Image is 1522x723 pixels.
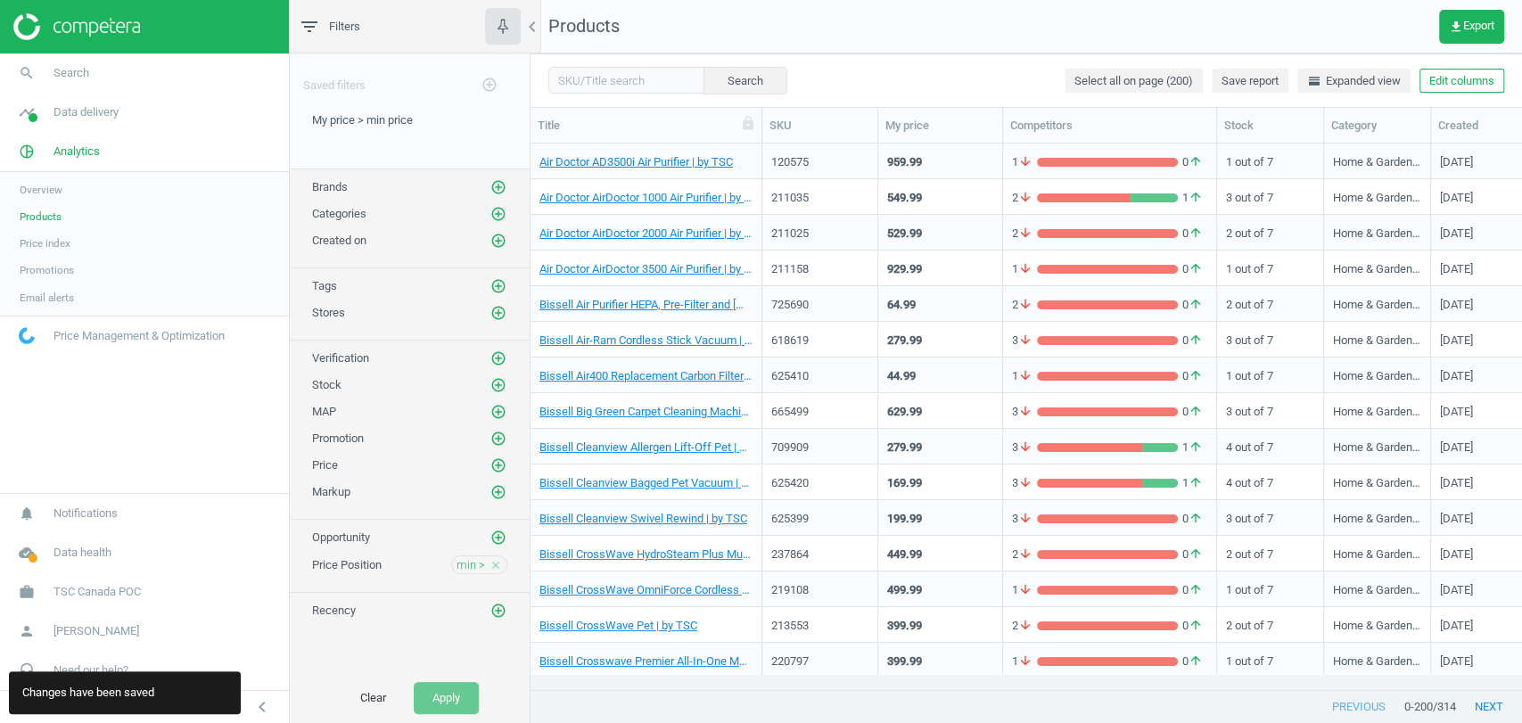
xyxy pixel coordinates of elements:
i: add_circle_outline [490,233,506,249]
div: 211025 [771,226,868,242]
div: 64.99 [887,297,916,313]
button: add_circle_outline [490,456,507,474]
div: 3 out of 7 [1226,181,1314,212]
span: Recency [312,604,356,617]
i: arrow_downward [1018,653,1032,670]
div: 549.99 [887,190,922,206]
span: 0 [1178,618,1207,634]
i: add_circle_outline [490,350,506,366]
div: 237864 [771,546,868,563]
i: arrow_downward [1018,226,1032,242]
div: Home & Garden / Household Appliances / Vacuums [1333,440,1421,462]
div: 3 out of 7 [1226,324,1314,355]
button: next [1456,691,1522,723]
span: 1 [1178,475,1207,491]
button: add_circle_outline [490,483,507,501]
span: 1 [1012,261,1037,277]
a: Bissell CrossWave Pet | by TSC [539,618,697,634]
div: Home & Garden / Household Appliances / Vacuums [1333,618,1421,640]
span: Verification [312,351,369,365]
i: add_circle_outline [490,603,506,619]
i: arrow_upward [1189,333,1203,349]
a: Air Doctor AD3500i Air Purifier | by TSC [539,154,733,170]
div: 625410 [771,368,868,384]
i: arrow_downward [1018,618,1032,634]
span: 1 [1012,653,1037,670]
span: 0 [1178,261,1207,277]
button: Search [703,67,787,94]
span: Products [548,15,620,37]
i: add_circle_outline [490,457,506,473]
div: 44.99 [887,368,916,384]
span: 3 [1012,475,1037,491]
div: Home & Garden / Household Appliances / Climate Control Appliances / Air Purifiers [1333,154,1421,177]
div: Home & Garden / Household Supplies / Household Cleaning Supplies / Household Cleaning Products / ... [1333,404,1421,426]
i: arrow_upward [1189,475,1203,491]
span: Opportunity [312,530,370,544]
span: 3 [1012,440,1037,456]
i: add_circle_outline [490,484,506,500]
span: 0 [1178,582,1207,598]
div: Category [1331,118,1423,134]
span: 1 [1178,190,1207,206]
span: 0 [1178,226,1207,242]
button: previous [1313,691,1404,723]
span: Price index [20,236,70,251]
button: add_circle_outline [490,430,507,448]
div: 169.99 [887,475,922,491]
div: Home & Garden / Household Appliances / Vacuums [1333,333,1421,355]
span: 0 [1178,154,1207,170]
div: [DATE] [1440,475,1473,497]
div: 399.99 [887,618,922,634]
span: 2 [1012,297,1037,313]
div: [DATE] [1440,226,1473,248]
div: 709909 [771,440,868,456]
a: Air Doctor AirDoctor 1000 Air Purifier | by TSC [539,190,753,206]
div: Home & Garden / Household Appliances / Climate Control Appliances / Air Purifiers [1333,261,1421,283]
div: [DATE] [1440,511,1473,533]
span: 2 [1012,546,1037,563]
i: search [10,56,44,90]
i: arrow_downward [1018,190,1032,206]
div: Home & Garden / Household Appliances / Vacuums [1333,511,1421,533]
span: Email alerts [20,291,74,305]
div: SKU [769,118,870,134]
i: arrow_upward [1189,297,1203,313]
i: get_app [1449,20,1463,34]
button: add_circle_outline [490,376,507,394]
div: 279.99 [887,333,922,349]
span: Tags [312,279,337,292]
div: grid [531,144,1522,674]
a: Bissell CrossWave HydroSteam Plus Multi-Surface Wet Dry Vac | by TSC [539,546,753,563]
span: 1 [1012,368,1037,384]
span: 3 [1012,511,1037,527]
span: Filters [329,19,360,35]
div: 725690 [771,297,868,313]
span: 0 [1178,404,1207,420]
div: 1 out of 7 [1226,645,1314,676]
i: add_circle_outline [490,305,506,321]
button: Select all on page (200) [1065,69,1203,94]
i: arrow_upward [1189,368,1203,384]
i: arrow_downward [1018,582,1032,598]
div: [DATE] [1440,440,1473,462]
div: [DATE] [1440,653,1473,676]
span: Analytics [53,144,100,160]
span: Products [20,210,62,224]
i: add_circle_outline [481,77,498,93]
div: Changes have been saved [9,671,241,714]
div: 625420 [771,475,868,491]
span: Expanded view [1307,73,1401,89]
div: 449.99 [887,546,922,563]
div: 618619 [771,333,868,349]
div: 211158 [771,261,868,277]
div: 219108 [771,582,868,598]
span: Search [53,65,89,81]
div: 2 out of 7 [1226,538,1314,569]
img: ajHJNr6hYgQAAAAASUVORK5CYII= [13,13,140,40]
button: add_circle_outline [490,304,507,322]
i: chevron_left [522,16,543,37]
span: Overview [20,183,62,197]
button: Save report [1212,69,1288,94]
span: Select all on page (200) [1074,73,1193,89]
